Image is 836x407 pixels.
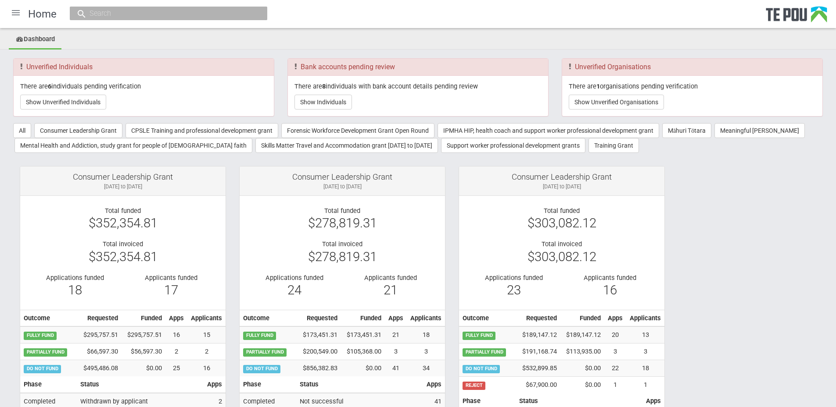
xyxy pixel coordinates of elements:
[515,343,560,360] td: $191,168.74
[14,138,252,153] button: Mental Health and Addiction, study grant for people of [DEMOGRAPHIC_DATA] faith
[129,274,212,282] div: Applicants funded
[27,183,219,191] div: [DATE] to [DATE]
[463,332,495,340] span: FULLY FUND
[295,360,341,376] td: $856,382.83
[122,326,165,343] td: $295,757.51
[296,376,423,393] th: Status
[588,138,639,153] button: Training Grant
[466,173,658,181] div: Consumer Leadership Grant
[122,343,165,360] td: $56,597.30
[27,253,219,261] div: $352,354.81
[626,310,664,326] th: Applicants
[569,82,816,90] p: There are organisations pending verification
[407,326,445,343] td: 18
[560,360,604,377] td: $0.00
[20,95,106,110] button: Show Unverified Individuals
[76,343,122,360] td: $66,597.30
[165,343,187,360] td: 2
[349,286,432,294] div: 21
[385,326,407,343] td: 21
[714,123,805,138] button: Meaningful [PERSON_NAME]
[569,63,816,71] h3: Unverified Organisations
[560,377,604,393] td: $0.00
[129,286,212,294] div: 17
[33,274,116,282] div: Applications funded
[27,173,219,181] div: Consumer Leadership Grant
[76,310,122,326] th: Requested
[596,82,600,90] b: 1
[463,365,500,373] span: DO NOT FUND
[515,360,560,377] td: $532,899.85
[253,286,336,294] div: 24
[341,326,385,343] td: $173,451.31
[27,207,219,215] div: Total funded
[407,360,445,376] td: 34
[466,240,658,248] div: Total invoiced
[76,360,122,376] td: $495,486.08
[126,123,278,138] button: CPSLE Training and professional development grant
[294,63,542,71] h3: Bank accounts pending review
[33,286,116,294] div: 18
[466,207,658,215] div: Total funded
[560,326,604,343] td: $189,147.12
[438,123,659,138] button: IPMHA HIP, health coach and support worker professional development grant
[77,376,204,393] th: Status
[20,82,267,90] p: There are individuals pending verification
[87,9,241,18] input: Search
[165,326,187,343] td: 16
[568,286,651,294] div: 16
[294,82,542,90] p: There are individuals with bank account details pending review
[569,95,664,110] button: Show Unverified Organisations
[122,360,165,376] td: $0.00
[604,310,626,326] th: Apps
[626,343,664,360] td: 3
[604,343,626,360] td: 3
[626,326,664,343] td: 13
[27,219,219,227] div: $352,354.81
[295,326,341,343] td: $173,451.31
[341,310,385,326] th: Funded
[662,123,711,138] button: Māhuri Tōtara
[341,360,385,376] td: $0.00
[295,343,341,360] td: $200,549.00
[165,310,187,326] th: Apps
[463,348,506,356] span: PARTIALLY FUND
[243,348,287,356] span: PARTIALLY FUND
[459,310,515,326] th: Outcome
[122,310,165,326] th: Funded
[187,310,226,326] th: Applicants
[466,183,658,191] div: [DATE] to [DATE]
[568,274,651,282] div: Applicants funded
[204,376,226,393] th: Apps
[385,343,407,360] td: 3
[560,310,604,326] th: Funded
[385,310,407,326] th: Apps
[48,82,51,90] b: 6
[240,310,295,326] th: Outcome
[243,365,280,373] span: DO NOT FUND
[515,377,560,393] td: $67,900.00
[9,30,61,50] a: Dashboard
[604,360,626,377] td: 22
[626,360,664,377] td: 18
[515,326,560,343] td: $189,147.12
[472,286,555,294] div: 23
[76,326,122,343] td: $295,757.51
[246,219,438,227] div: $278,819.31
[253,274,336,282] div: Applications funded
[560,343,604,360] td: $113,935.00
[240,376,296,393] th: Phase
[27,240,219,248] div: Total invoiced
[246,173,438,181] div: Consumer Leadership Grant
[13,123,31,138] button: All
[281,123,434,138] button: Forensic Workforce Development Grant Open Round
[472,274,555,282] div: Applications funded
[246,183,438,191] div: [DATE] to [DATE]
[407,310,445,326] th: Applicants
[34,123,122,138] button: Consumer Leadership Grant
[441,138,585,153] button: Support worker professional development grants
[187,326,226,343] td: 15
[604,326,626,343] td: 20
[24,332,57,340] span: FULLY FUND
[466,219,658,227] div: $303,082.12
